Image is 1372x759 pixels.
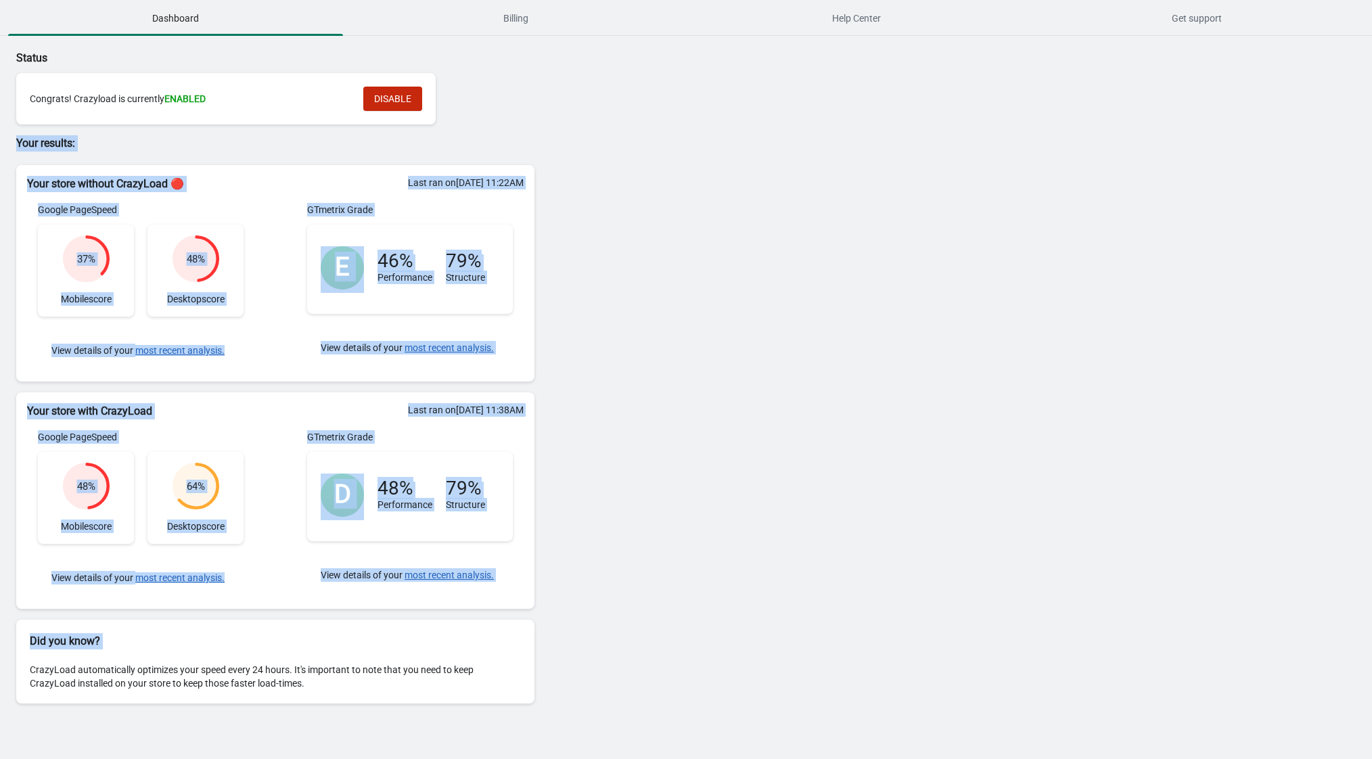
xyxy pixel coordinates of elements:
[408,176,524,189] div: Last ran on [DATE] 11:22AM
[408,403,524,417] div: Last ran on [DATE] 11:38AM
[307,327,513,368] div: View details of your
[405,342,494,353] a: most recent analysis.
[1029,6,1364,30] span: Get support
[147,225,244,317] div: Desktop score
[378,254,432,284] div: Performance
[27,176,524,192] h2: Your store without CrazyLoad 🔴
[8,6,343,30] span: Dashboard
[446,477,482,499] span: 79 %
[307,555,513,595] div: View details of your
[334,487,351,501] div: D
[446,250,482,272] span: 79 %
[446,482,485,511] div: Structure
[321,246,364,290] img: gmetric-score-183a7498.svg
[38,452,134,544] div: Mobile score
[135,345,225,356] button: most recent analysis.
[374,93,411,104] span: DISABLE
[5,1,346,36] button: Dashboard
[378,482,432,511] div: Performance
[77,252,95,266] div: 37 %
[30,92,350,106] div: Congrats! Crazyload is currently
[321,474,364,517] img: gmetric-score-183a7498.svg
[30,633,521,649] h2: Did you know?
[16,135,534,152] p: Your results:
[378,477,413,499] span: 48 %
[16,649,534,704] div: CrazyLoad automatically optimizes your speed every 24 hours. It's important to note that you need...
[38,557,244,598] div: View details of your
[348,6,683,30] span: Billing
[307,430,513,444] div: GTmetrix Grade
[164,93,206,104] span: ENABLED
[38,225,134,317] div: Mobile score
[363,87,422,111] button: DISABLE
[135,572,225,583] button: most recent analysis.
[446,254,485,284] div: Structure
[187,252,205,266] div: 48 %
[38,203,244,216] div: Google PageSpeed
[38,430,244,444] div: Google PageSpeed
[147,452,244,544] div: Desktop score
[405,570,494,580] a: most recent analysis.
[27,403,524,419] h2: Your store with CrazyLoad
[307,203,513,216] div: GTmetrix Grade
[77,480,95,493] div: 48 %
[689,6,1024,30] span: Help Center
[378,250,413,272] span: 46 %
[187,480,205,493] div: 64 %
[16,50,534,66] p: Status
[38,330,244,371] div: View details of your
[335,260,350,273] div: E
